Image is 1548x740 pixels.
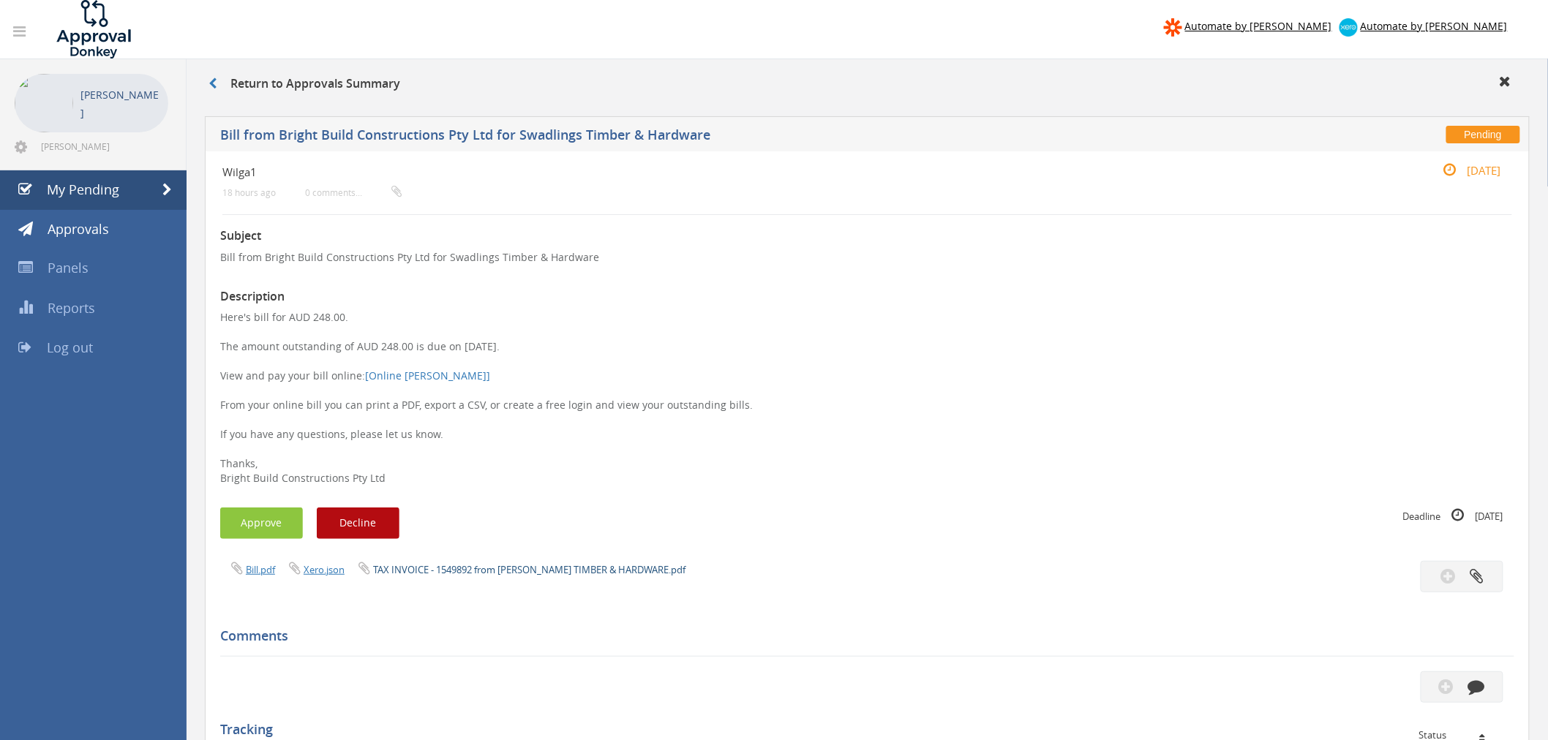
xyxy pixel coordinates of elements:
[220,310,1514,486] p: Here's bill for AUD 248.00. The amount outstanding of AUD 248.00 is due on [DATE]. View and pay y...
[47,181,119,198] span: My Pending
[1185,19,1332,33] span: Automate by [PERSON_NAME]
[222,187,276,198] small: 18 hours ago
[48,220,109,238] span: Approvals
[1164,18,1182,37] img: zapier-logomark.png
[1446,126,1520,143] span: Pending
[220,128,1129,146] h5: Bill from Bright Build Constructions Pty Ltd for Swadlings Timber & Hardware
[1419,730,1503,740] div: Status
[208,78,400,91] h3: Return to Approvals Summary
[220,250,1514,265] p: Bill from Bright Build Constructions Pty Ltd for Swadlings Timber & Hardware
[220,290,1514,303] h3: Description
[1428,162,1501,178] small: [DATE]
[1361,19,1508,33] span: Automate by [PERSON_NAME]
[47,339,93,356] span: Log out
[48,259,89,276] span: Panels
[246,563,275,576] a: Bill.pdf
[220,507,303,539] button: Approve
[1340,18,1358,37] img: xero-logo.png
[373,563,685,576] a: TAX INVOICE - 1549892 from [PERSON_NAME] TIMBER & HARDWARE.pdf
[48,299,95,317] span: Reports
[220,722,1503,737] h5: Tracking
[222,166,1297,178] h4: Wilga1
[80,86,161,122] p: [PERSON_NAME]
[220,629,1503,643] h5: Comments
[317,507,399,539] button: Decline
[1403,507,1503,524] small: Deadline [DATE]
[304,563,345,576] a: Xero.json
[41,140,165,152] span: [PERSON_NAME][EMAIL_ADDRESS][DOMAIN_NAME]
[220,230,1514,243] h3: Subject
[365,369,490,382] a: [Online [PERSON_NAME]]
[305,187,402,198] small: 0 comments...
